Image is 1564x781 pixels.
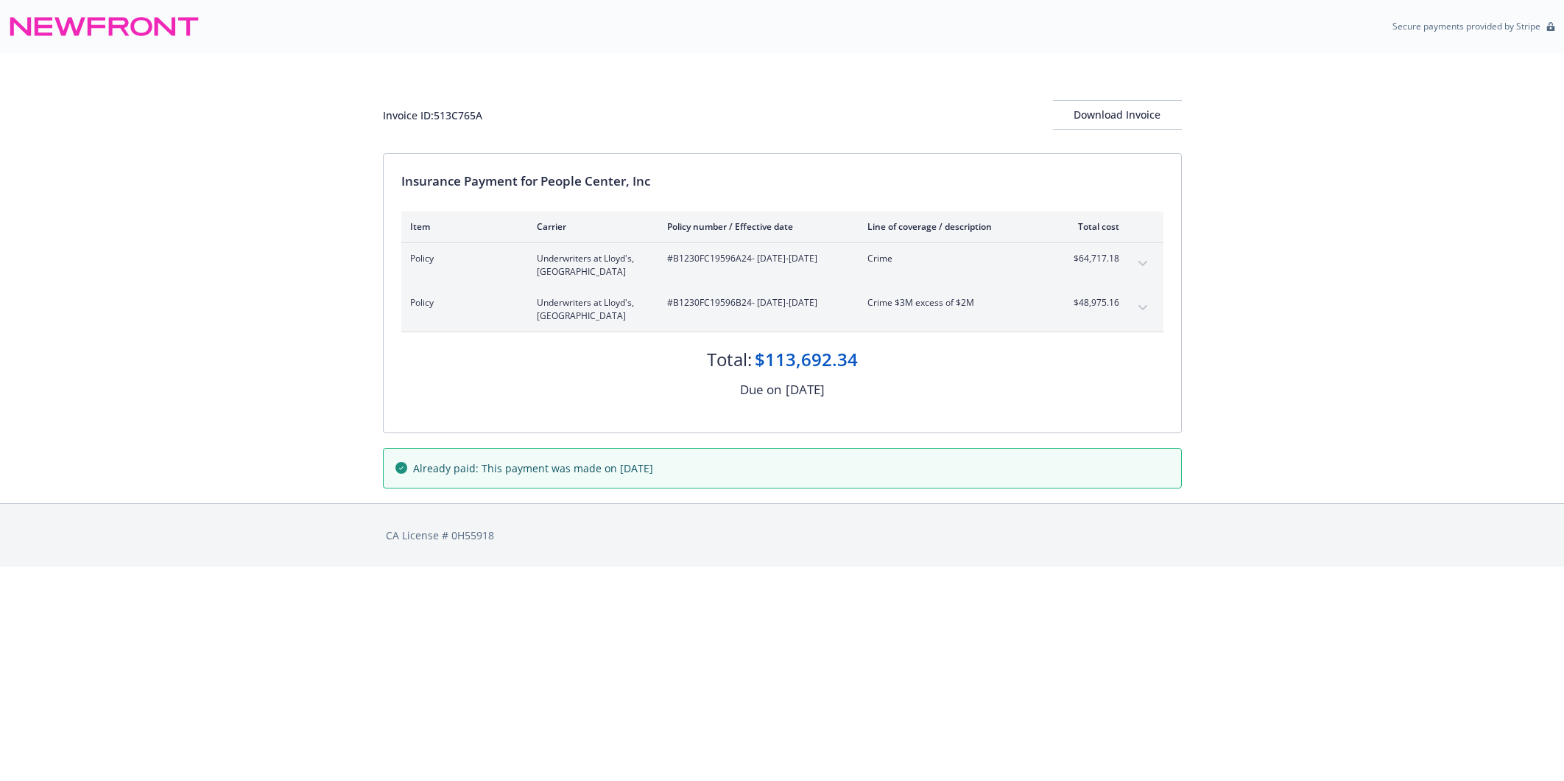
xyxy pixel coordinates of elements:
span: Policy [410,252,513,265]
div: Download Invoice [1053,101,1182,129]
span: Underwriters at Lloyd's, [GEOGRAPHIC_DATA] [537,296,644,323]
button: expand content [1131,252,1155,276]
span: #B1230FC19596A24 - [DATE]-[DATE] [667,252,844,265]
div: Item [410,220,513,233]
div: Carrier [537,220,644,233]
span: Crime $3M excess of $2M [867,296,1040,309]
div: $113,692.34 [755,347,858,372]
button: Download Invoice [1053,100,1182,130]
div: PolicyUnderwriters at Lloyd's, [GEOGRAPHIC_DATA]#B1230FC19596A24- [DATE]-[DATE]Crime$64,717.18exp... [401,243,1163,287]
div: Policy number / Effective date [667,220,844,233]
div: Invoice ID: 513C765A [383,108,482,123]
div: [DATE] [786,380,825,399]
span: Underwriters at Lloyd's, [GEOGRAPHIC_DATA] [537,252,644,279]
div: Insurance Payment for People Center, Inc [401,172,1163,191]
div: Total: [707,347,752,372]
span: $64,717.18 [1064,252,1119,265]
span: Crime [867,252,1040,265]
span: #B1230FC19596B24 - [DATE]-[DATE] [667,296,844,309]
div: CA License # 0H55918 [386,528,1179,543]
button: expand content [1131,296,1155,320]
span: Policy [410,296,513,309]
span: Already paid: This payment was made on [DATE] [413,460,653,476]
div: PolicyUnderwriters at Lloyd's, [GEOGRAPHIC_DATA]#B1230FC19596B24- [DATE]-[DATE]Crime $3M excess o... [401,287,1163,332]
div: Line of coverage / description [867,220,1040,233]
div: Total cost [1064,220,1119,233]
p: Secure payments provided by Stripe [1392,20,1540,32]
div: Due on [740,380,781,399]
span: $48,975.16 [1064,296,1119,309]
